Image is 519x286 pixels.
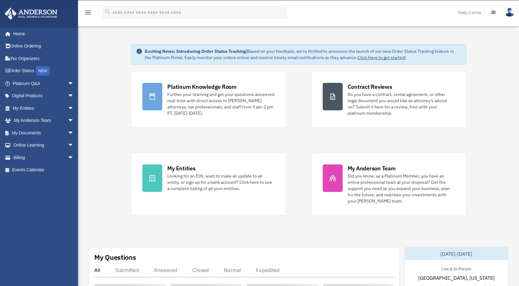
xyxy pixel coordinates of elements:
[4,52,83,65] a: Tax Organizers
[4,40,83,53] a: Online Ordering
[68,102,80,115] span: arrow_drop_down
[145,48,247,54] strong: Exciting News: Introducing Order Status Tracking!
[4,127,83,139] a: My Documentsarrow_drop_down
[68,114,80,127] span: arrow_drop_down
[154,267,177,273] div: Answered
[131,71,286,128] a: Platinum Knowledge Room Further your learning and get your questions answered real-time with dire...
[167,83,237,91] div: Platinum Knowledge Room
[145,48,461,61] div: Based on your feedback, we're thrilled to announce the launch of our new Order Status Tracking fe...
[94,267,100,273] div: All
[405,248,508,260] div: [DATE]-[DATE]
[4,151,83,164] a: Billingarrow_drop_down
[167,173,274,192] div: Looking for an EIN, want to make an update to an entity, or sign up for a bank account? Click her...
[256,267,280,273] div: Expedited
[348,173,455,204] div: Did you know, as a Platinum Member, you have an entire professional team at your disposal? Get th...
[4,164,83,176] a: Events Calendar
[68,127,80,139] span: arrow_drop_down
[437,265,476,272] div: Live & In-Person
[104,8,111,15] i: search
[4,114,83,127] a: My Anderson Teamarrow_drop_down
[3,8,59,20] img: Anderson Advisors Platinum Portal
[4,65,83,78] a: Order StatusNEW
[418,274,495,282] span: [GEOGRAPHIC_DATA], [US_STATE]
[192,267,209,273] div: Closed
[4,102,83,114] a: My Entitiesarrow_drop_down
[357,55,406,60] a: Click Here to get started!
[348,164,396,172] div: My Anderson Team
[167,91,274,116] div: Further your learning and get your questions answered real-time with direct access to [PERSON_NAM...
[84,11,92,16] a: menu
[348,91,455,116] div: Do you have a contract, rental agreement, or other legal document you would like an attorney's ad...
[131,153,286,216] a: My Entities Looking for an EIN, want to make an update to an entity, or sign up for a bank accoun...
[68,77,80,90] span: arrow_drop_down
[68,139,80,152] span: arrow_drop_down
[115,267,139,273] div: Submitted
[94,253,136,262] div: My Questions
[167,164,195,172] div: My Entities
[505,8,514,17] img: User Pic
[4,28,80,40] a: Home
[311,71,466,128] a: Contract Reviews Do you have a contract, rental agreement, or other legal document you would like...
[68,90,80,103] span: arrow_drop_down
[4,139,83,152] a: Online Learningarrow_drop_down
[348,83,392,91] div: Contract Reviews
[84,9,92,16] i: menu
[311,153,466,216] a: My Anderson Team Did you know, as a Platinum Member, you have an entire professional team at your...
[36,66,50,76] div: NEW
[68,151,80,164] span: arrow_drop_down
[224,267,241,273] div: Normal
[4,90,83,102] a: Digital Productsarrow_drop_down
[4,77,83,90] a: Platinum Q&Aarrow_drop_down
